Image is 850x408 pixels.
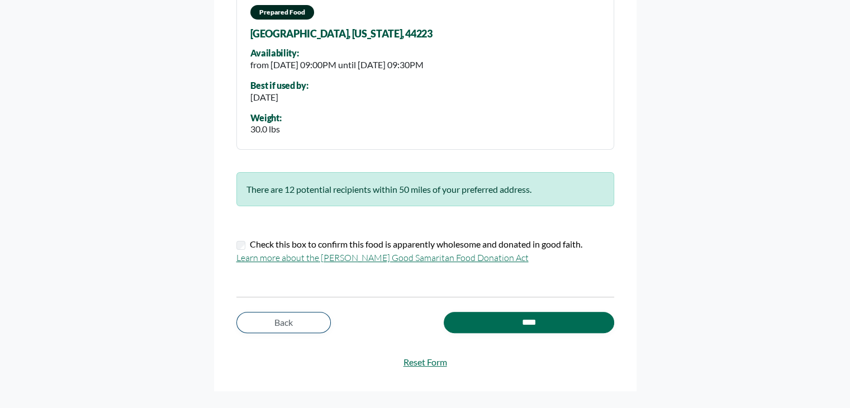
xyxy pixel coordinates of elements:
[236,172,614,206] div: There are 12 potential recipients within 50 miles of your preferred address.
[236,252,529,263] a: Learn more about the [PERSON_NAME] Good Samaritan Food Donation Act
[250,238,582,251] label: Check this box to confirm this food is apparently wholesome and donated in good faith.
[250,113,282,123] div: Weight:
[250,91,308,104] div: [DATE]
[250,48,424,58] div: Availability:
[236,312,331,333] a: Back
[250,5,314,20] span: Prepared Food
[250,80,308,91] div: Best if used by:
[250,29,433,40] span: [GEOGRAPHIC_DATA], [US_STATE], 44223
[236,355,614,369] a: Reset Form
[250,58,424,72] div: from [DATE] 09:00PM until [DATE] 09:30PM
[250,122,282,136] div: 30.0 lbs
